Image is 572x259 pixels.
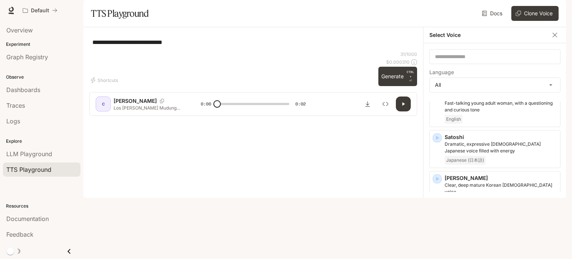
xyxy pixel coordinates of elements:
p: [PERSON_NAME] [445,174,557,182]
span: Japanese (日本語) [445,156,486,165]
p: Fast-talking young adult woman, with a questioning and curious tone [445,100,557,113]
p: Clear, deep mature Korean male voice [445,182,557,195]
p: Dramatic, expressive male Japanese voice filled with energy [445,141,557,154]
button: Inspect [378,97,393,111]
button: Shortcuts [89,74,121,86]
button: All workspaces [19,3,61,18]
a: Docs [480,6,505,21]
div: C [97,98,109,110]
p: Los [PERSON_NAME] Mudung [PERSON_NAME] Sahur [114,105,183,111]
h1: TTS Playground [91,6,149,21]
p: 31 / 1000 [400,51,417,57]
p: ⏎ [407,70,414,83]
button: GenerateCTRL +⏎ [378,67,417,86]
button: Copy Voice ID [157,99,167,103]
p: [PERSON_NAME] [114,97,157,105]
span: 0:02 [295,100,306,108]
button: Download audio [360,97,375,111]
p: CTRL + [407,70,414,79]
span: English [445,115,463,124]
div: All [430,78,560,92]
p: Default [31,7,49,14]
button: Clone Voice [511,6,559,21]
span: 0:00 [201,100,211,108]
p: $ 0.000310 [386,59,410,65]
p: Satoshi [445,133,557,141]
p: Language [429,70,454,75]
